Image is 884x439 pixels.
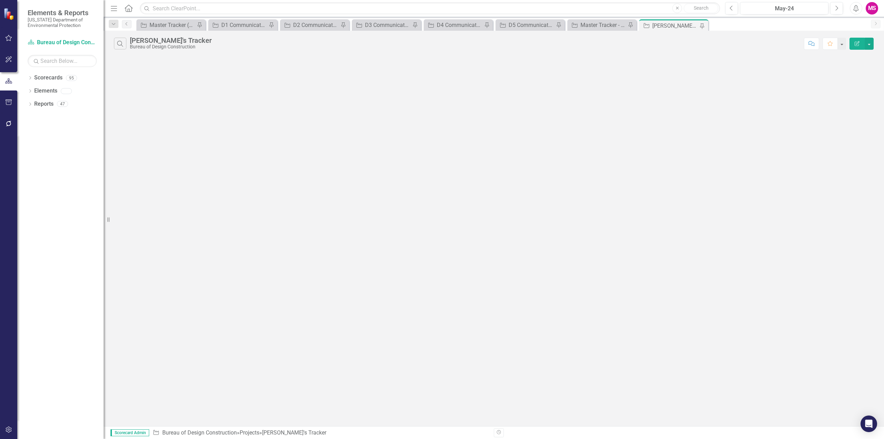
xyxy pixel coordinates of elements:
[28,55,97,67] input: Search Below...
[861,416,877,432] div: Open Intercom Messenger
[866,2,878,15] button: MS
[652,21,698,30] div: [PERSON_NAME]'s Tracker
[28,17,97,28] small: [US_STATE] Department of Environmental Protection
[3,8,16,20] img: ClearPoint Strategy
[740,2,828,15] button: May-24
[580,21,626,29] div: Master Tracker - Current User
[130,44,212,49] div: Bureau of Design Construction
[34,100,54,108] a: Reports
[282,21,339,29] a: D2 Communications Tracker
[138,21,195,29] a: Master Tracker (External)
[162,429,237,436] a: Bureau of Design Construction
[66,75,77,81] div: 95
[34,74,63,82] a: Scorecards
[497,21,554,29] a: D5 Communications Tracker
[694,5,709,11] span: Search
[28,9,97,17] span: Elements & Reports
[28,39,97,47] a: Bureau of Design Construction
[130,37,212,44] div: [PERSON_NAME]'s Tracker
[140,2,720,15] input: Search ClearPoint...
[742,4,826,13] div: May-24
[34,87,57,95] a: Elements
[240,429,259,436] a: Projects
[569,21,626,29] a: Master Tracker - Current User
[684,3,718,13] button: Search
[509,21,554,29] div: D5 Communications Tracker
[425,21,482,29] a: D4 Communications Tracker
[57,101,68,107] div: 47
[210,21,267,29] a: D1 Communications Tracker
[150,21,195,29] div: Master Tracker (External)
[365,21,411,29] div: D3 Communications Tracker
[153,429,489,437] div: » »
[437,21,482,29] div: D4 Communications Tracker
[110,429,149,436] span: Scorecard Admin
[221,21,267,29] div: D1 Communications Tracker
[293,21,339,29] div: D2 Communications Tracker
[262,429,326,436] div: [PERSON_NAME]'s Tracker
[354,21,411,29] a: D3 Communications Tracker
